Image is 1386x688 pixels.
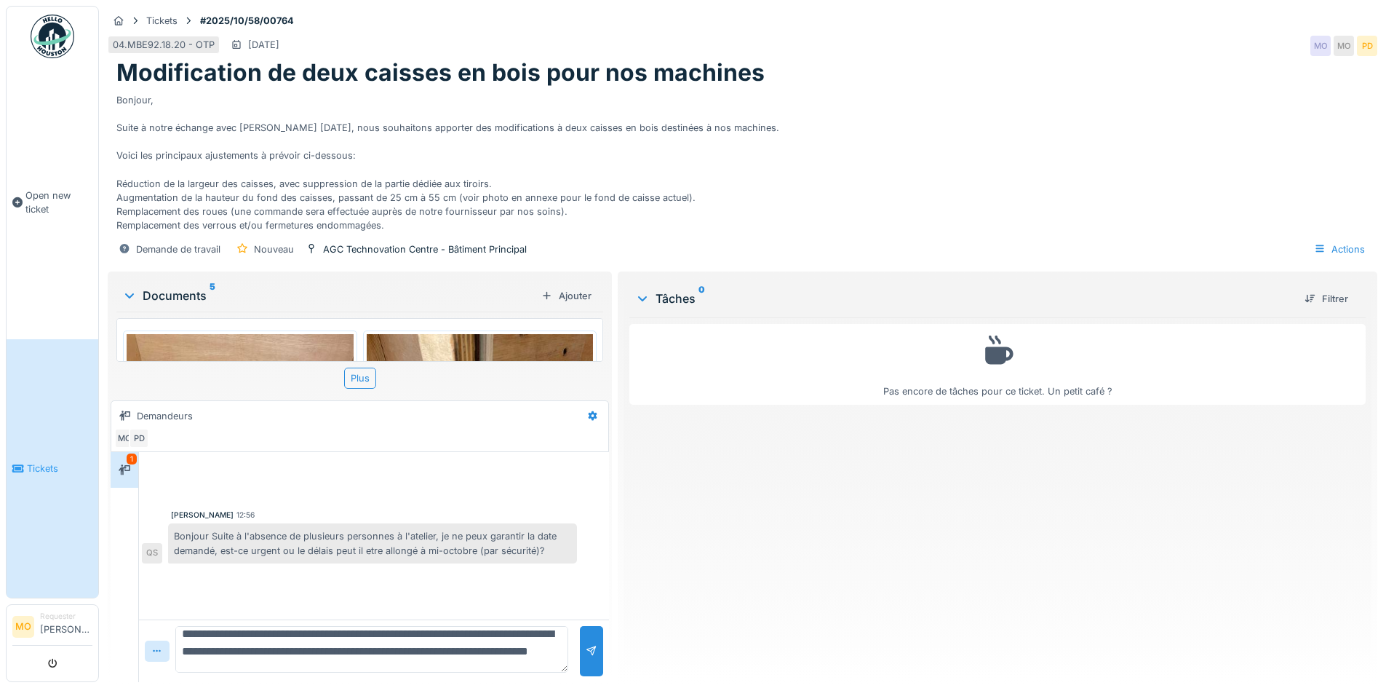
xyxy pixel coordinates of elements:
[146,14,178,28] div: Tickets
[40,611,92,622] div: Requester
[7,339,98,598] a: Tickets
[168,523,577,563] div: Bonjour Suite à l'absence de plusieurs personnes à l'atelier, je ne peux garantir la date demandé...
[639,331,1356,398] div: Pas encore de tâches pour ce ticket. Un petit café ?
[323,242,527,256] div: AGC Technovation Centre - Bâtiment Principal
[7,66,98,339] a: Open new ticket
[116,59,765,87] h1: Modification de deux caisses en bois pour nos machines
[1299,289,1354,309] div: Filtrer
[1307,239,1371,260] div: Actions
[27,462,92,475] span: Tickets
[127,334,354,636] img: pw8tu39w0npxk2e2lucnjikr8wus
[122,287,535,304] div: Documents
[31,15,74,58] img: Badge_color-CXgf-gQk.svg
[113,38,215,52] div: 04.MBE92.18.20 - OTP
[129,428,149,448] div: PD
[210,287,215,304] sup: 5
[248,38,279,52] div: [DATE]
[535,286,597,306] div: Ajouter
[698,290,705,307] sup: 0
[236,510,255,521] div: 12:56
[137,409,193,423] div: Demandeurs
[142,543,162,564] div: QS
[127,454,137,464] div: 1
[1334,36,1354,56] div: MO
[114,428,135,448] div: MO
[635,290,1293,307] div: Tâches
[25,189,92,216] span: Open new ticket
[194,14,300,28] strong: #2025/10/58/00764
[254,242,294,256] div: Nouveau
[136,242,220,256] div: Demande de travail
[40,611,92,642] li: [PERSON_NAME]
[12,616,34,638] li: MO
[344,368,376,389] div: Plus
[12,611,92,646] a: MO Requester[PERSON_NAME]
[1357,36,1377,56] div: PD
[1310,36,1331,56] div: MO
[116,87,1369,233] div: Bonjour, Suite à notre échange avec [PERSON_NAME] [DATE], nous souhaitons apporter des modificati...
[171,510,234,521] div: [PERSON_NAME]
[367,334,594,636] img: w87xbqw07g8zsjsl26p9vkw0zhtc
